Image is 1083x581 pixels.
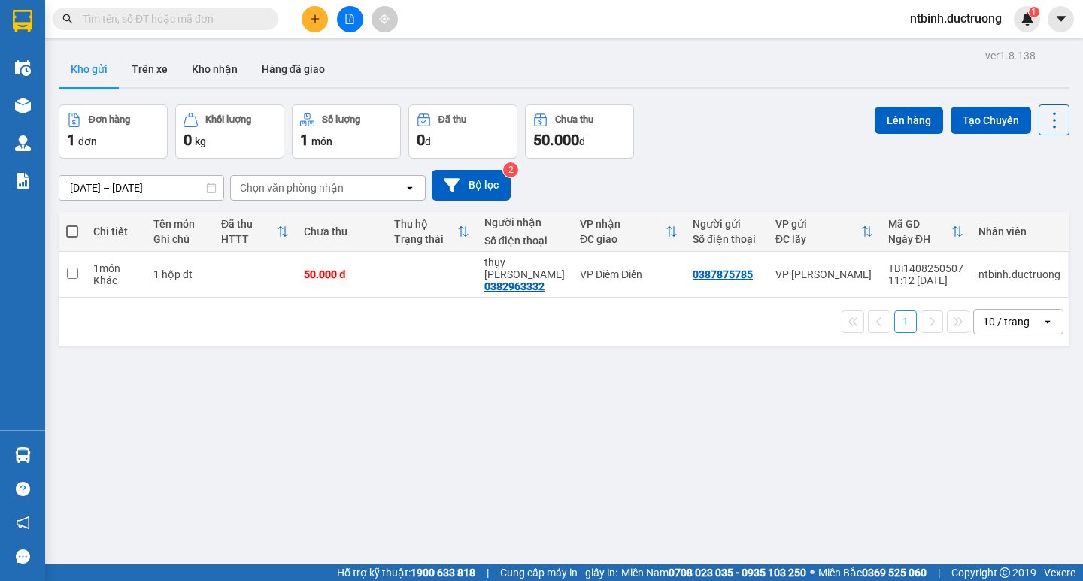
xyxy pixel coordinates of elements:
span: notification [16,516,30,530]
th: Toggle SortBy [387,212,477,252]
button: Bộ lọc [432,170,511,201]
div: 1 hộp đt [153,268,206,280]
div: Nhân viên [978,225,1060,238]
button: Tạo Chuyến [951,107,1031,134]
div: VP Diêm Điền [580,268,678,280]
img: logo-vxr [13,10,32,32]
strong: 0708 023 035 - 0935 103 250 [669,567,806,579]
div: Ngày ĐH [888,233,951,245]
div: Mã GD [888,218,951,230]
div: 10 / trang [983,314,1030,329]
span: caret-down [1054,12,1068,26]
div: Người gửi [693,218,760,230]
span: 1 [300,131,308,149]
img: warehouse-icon [15,447,31,463]
button: 1 [894,310,917,333]
strong: 0369 525 060 [862,567,927,579]
svg: open [1042,316,1054,328]
th: Toggle SortBy [214,212,296,252]
span: | [487,564,489,581]
div: Ghi chú [153,233,206,245]
div: ĐC lấy [775,233,861,245]
div: ntbinh.ductruong [978,268,1060,280]
button: Trên xe [120,51,180,87]
img: warehouse-icon [15,60,31,76]
button: plus [302,6,328,32]
div: Trạng thái [394,233,457,245]
div: Chưa thu [304,225,379,238]
div: 0382963332 [484,280,545,292]
div: Người nhận [484,216,565,228]
img: warehouse-icon [15,135,31,151]
span: đ [425,135,431,147]
span: Miền Bắc [818,564,927,581]
span: plus [310,14,320,24]
span: question-circle [16,482,30,496]
div: VP gửi [775,218,861,230]
span: ntbinh.ductruong [898,9,1014,28]
div: Đơn hàng [89,114,130,125]
span: món [311,135,332,147]
span: kg [195,135,206,147]
div: HTTT [221,233,277,245]
span: Miền Nam [621,564,806,581]
button: Kho nhận [180,51,250,87]
div: Khác [93,274,138,286]
button: Khối lượng0kg [175,104,284,159]
div: Tên món [153,218,206,230]
button: Kho gửi [59,51,120,87]
div: Số điện thoại [693,233,760,245]
span: 0 [184,131,192,149]
div: 1 món [93,262,138,274]
span: file-add [344,14,355,24]
span: search [62,14,73,24]
span: ⚪️ [810,570,815,576]
img: icon-new-feature [1021,12,1034,26]
div: Đã thu [221,218,277,230]
th: Toggle SortBy [768,212,881,252]
span: Hỗ trợ kỹ thuật: [337,564,475,581]
img: solution-icon [15,173,31,189]
button: file-add [337,6,363,32]
span: 0 [417,131,425,149]
span: đ [579,135,585,147]
div: thụy xuân [484,256,565,280]
div: 0387875785 [693,268,753,280]
div: Thu hộ [394,218,457,230]
th: Toggle SortBy [881,212,971,252]
div: Số lượng [322,114,360,125]
th: Toggle SortBy [572,212,685,252]
div: ĐC giao [580,233,666,245]
svg: open [404,182,416,194]
span: 1 [1031,7,1036,17]
button: Đơn hàng1đơn [59,104,168,159]
div: Đã thu [438,114,466,125]
div: Khối lượng [205,114,251,125]
sup: 2 [503,162,518,177]
div: Số điện thoại [484,235,565,247]
div: 50.000 đ [304,268,379,280]
button: Đã thu0đ [408,104,517,159]
strong: 1900 633 818 [411,567,475,579]
span: aim [379,14,390,24]
div: Chọn văn phòng nhận [240,180,344,195]
button: Hàng đã giao [250,51,337,87]
div: VP [PERSON_NAME] [775,268,873,280]
button: Số lượng1món [292,104,401,159]
div: ver 1.8.138 [985,47,1036,64]
button: caret-down [1048,6,1074,32]
button: Chưa thu50.000đ [525,104,634,159]
button: aim [372,6,398,32]
span: 50.000 [533,131,579,149]
input: Select a date range. [59,176,223,200]
div: Chi tiết [93,225,138,238]
input: Tìm tên, số ĐT hoặc mã đơn [83,11,260,27]
span: copyright [1000,567,1010,578]
div: 11:12 [DATE] [888,274,963,286]
span: 1 [67,131,75,149]
button: Lên hàng [875,107,943,134]
div: TBi1408250507 [888,262,963,274]
span: đơn [78,135,97,147]
span: Cung cấp máy in - giấy in: [500,564,617,581]
sup: 1 [1029,7,1039,17]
